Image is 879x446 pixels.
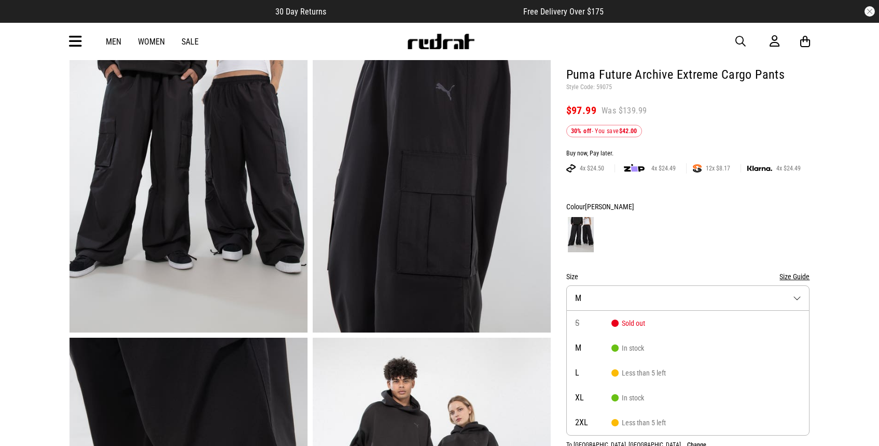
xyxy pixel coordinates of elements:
[566,285,810,311] button: M
[407,34,475,49] img: Redrat logo
[702,164,734,172] span: 12x $8.17
[566,270,810,283] div: Size
[611,319,645,327] span: Sold out
[585,203,634,211] span: [PERSON_NAME]
[182,37,199,47] a: Sale
[619,127,637,135] b: $42.00
[523,7,604,17] span: Free Delivery Over $175
[69,5,308,333] img: Puma Future Archive Extreme Cargo Pants in Black
[575,293,581,303] span: M
[575,394,611,402] span: XL
[693,164,702,172] img: SPLITPAY
[576,164,608,172] span: 4x $24.50
[575,319,611,327] span: S
[566,150,810,158] div: Buy now, Pay later.
[566,200,810,213] div: Colour
[779,270,810,283] button: Size Guide
[566,164,576,172] img: AFTERPAY
[568,217,594,252] img: Puma Black
[566,83,810,92] p: Style Code: 59075
[347,6,503,17] iframe: Customer reviews powered by Trustpilot
[275,7,326,17] span: 30 Day Returns
[611,344,644,352] span: In stock
[611,419,666,427] span: Less than 5 left
[106,37,121,47] a: Men
[575,419,611,427] span: 2XL
[611,369,666,377] span: Less than 5 left
[575,344,611,352] span: M
[566,67,810,83] h1: Puma Future Archive Extreme Cargo Pants
[611,394,644,402] span: In stock
[571,127,592,135] b: 30% off
[624,163,645,174] img: zip
[566,104,596,117] span: $97.99
[602,105,647,117] span: Was $139.99
[8,4,39,35] button: Open LiveChat chat widget
[566,125,642,137] div: - You save
[747,166,772,171] img: KLARNA
[772,164,805,172] span: 4x $24.49
[138,37,165,47] a: Women
[647,164,680,172] span: 4x $24.49
[313,5,551,333] img: Puma Future Archive Extreme Cargo Pants in Black
[575,369,611,377] span: L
